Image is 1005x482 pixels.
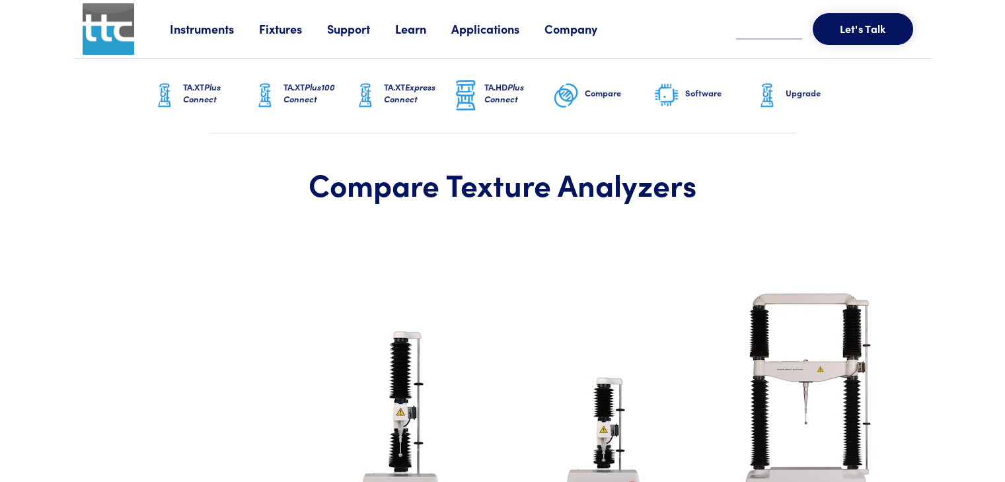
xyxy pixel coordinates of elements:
button: Let's Talk [813,13,913,45]
span: Plus100 Connect [283,81,335,105]
h6: TA.XT [283,81,352,105]
a: Software [653,59,754,133]
span: Plus Connect [484,81,524,105]
img: software-graphic.png [653,82,680,110]
a: Upgrade [754,59,854,133]
img: ta-xt-graphic.png [352,79,379,112]
a: TA.XTExpress Connect [352,59,453,133]
a: Fixtures [259,20,327,37]
h6: Software [685,87,754,99]
img: ta-xt-graphic.png [151,79,178,112]
a: Compare [553,59,653,133]
span: Plus Connect [183,81,221,105]
a: Instruments [170,20,259,37]
img: ttc_logo_1x1_v1.0.png [83,3,134,55]
a: Support [327,20,395,37]
a: Company [544,20,622,37]
h6: Compare [585,87,653,99]
img: ta-xt-graphic.png [754,79,780,112]
a: TA.HDPlus Connect [453,59,553,133]
span: Express Connect [384,81,435,105]
h6: Upgrade [786,87,854,99]
img: compare-graphic.png [553,79,579,112]
h6: TA.XT [183,81,252,105]
h6: TA.HD [484,81,553,105]
img: ta-xt-graphic.png [252,79,278,112]
img: ta-hd-graphic.png [453,79,479,113]
h6: TA.XT [384,81,453,105]
a: TA.XTPlus Connect [151,59,252,133]
a: Learn [395,20,451,37]
a: TA.XTPlus100 Connect [252,59,352,133]
h1: Compare Texture Analyzers [106,165,899,203]
a: Applications [451,20,544,37]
